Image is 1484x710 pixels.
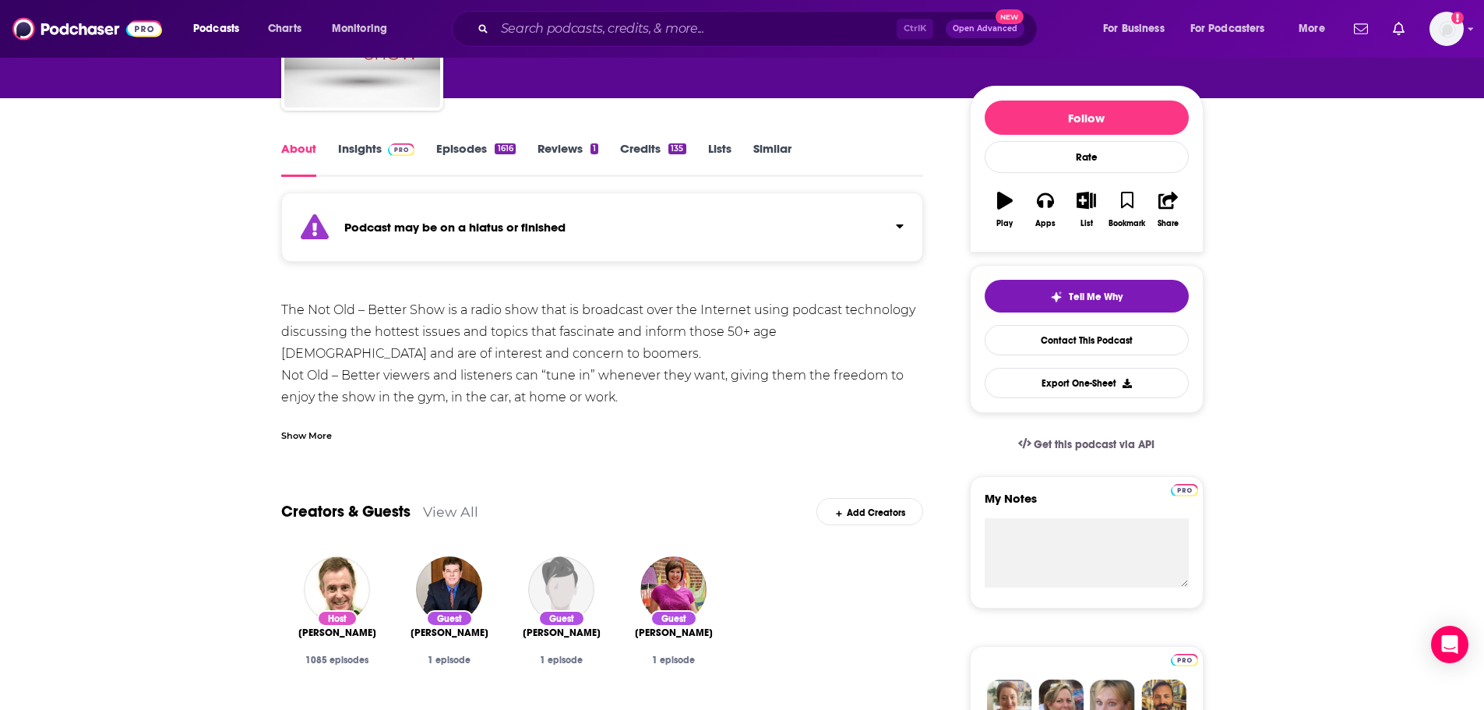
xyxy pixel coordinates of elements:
span: [PERSON_NAME] [523,627,601,639]
button: Apps [1025,182,1066,238]
span: Monitoring [332,18,387,40]
span: Open Advanced [953,25,1017,33]
div: 1 episode [518,655,605,666]
a: Get this podcast via API [1006,426,1168,464]
img: Podchaser Pro [1171,484,1198,496]
a: Peter Vaughn Pischke [523,627,601,639]
button: Play [985,182,1025,238]
a: Episodes1616 [436,141,515,177]
div: List [1080,219,1093,228]
div: Play [996,219,1013,228]
span: Logged in as mdekoning [1429,12,1464,46]
a: Lists [708,141,731,177]
svg: Add a profile image [1451,12,1464,24]
div: 1 episode [406,655,493,666]
img: Bonnie Fitzgerald [640,556,707,623]
a: Paul Vogelzang [298,627,376,639]
img: Podchaser Pro [1171,654,1198,666]
a: Show notifications dropdown [1348,16,1374,42]
div: 1 episode [630,655,717,666]
img: User Profile [1429,12,1464,46]
a: Creators & Guests [281,502,411,521]
button: open menu [182,16,259,41]
a: Contact This Podcast [985,325,1189,355]
button: Bookmark [1107,182,1147,238]
a: Credits135 [620,141,686,177]
button: Follow [985,101,1189,135]
a: Bonnie Fitzgerald [635,627,713,639]
input: Search podcasts, credits, & more... [495,16,897,41]
span: [PERSON_NAME] [298,627,376,639]
img: Paul Vogelzang [304,556,370,623]
img: Podchaser - Follow, Share and Rate Podcasts [12,14,162,44]
a: Charts [258,16,311,41]
span: [PERSON_NAME] [411,627,488,639]
button: open menu [1288,16,1345,41]
a: Pro website [1171,482,1198,496]
button: open menu [321,16,407,41]
div: Share [1158,219,1179,228]
a: Jordan Goodman [411,627,488,639]
div: Open Intercom Messenger [1431,626,1468,663]
div: 1085 episodes [294,655,381,666]
label: My Notes [985,491,1189,518]
button: Export One-Sheet [985,368,1189,398]
div: 1616 [495,143,515,154]
span: [PERSON_NAME] [635,627,713,639]
span: For Business [1103,18,1165,40]
span: New [996,9,1024,24]
span: More [1299,18,1325,40]
button: Show profile menu [1429,12,1464,46]
span: Charts [268,18,301,40]
img: Jordan Goodman [416,556,482,623]
div: Guest [650,610,697,627]
img: Peter Vaughn Pischke [528,556,594,623]
div: The Not Old – Better Show is a radio show that is broadcast over the Internet using podcast techn... [281,299,924,430]
section: Click to expand status details [281,202,924,262]
img: tell me why sparkle [1050,291,1063,303]
a: View All [423,503,478,520]
button: Open AdvancedNew [946,19,1024,38]
a: Pro website [1171,652,1198,666]
span: Podcasts [193,18,239,40]
img: Podchaser Pro [388,143,415,156]
div: 1 [590,143,598,154]
div: Rate [985,141,1189,173]
div: Guest [538,610,585,627]
div: Bookmark [1109,219,1145,228]
span: For Podcasters [1190,18,1265,40]
a: About [281,141,316,177]
div: 135 [668,143,686,154]
div: Search podcasts, credits, & more... [467,11,1052,47]
strong: Podcast may be on a hiatus or finished [344,220,566,235]
div: Add Creators [816,498,923,525]
span: Ctrl K [897,19,933,39]
button: Share [1147,182,1188,238]
div: Host [317,610,358,627]
a: InsightsPodchaser Pro [338,141,415,177]
button: open menu [1180,16,1288,41]
a: Similar [753,141,791,177]
button: open menu [1092,16,1184,41]
button: List [1066,182,1106,238]
button: tell me why sparkleTell Me Why [985,280,1189,313]
div: Guest [426,610,473,627]
span: Tell Me Why [1069,291,1123,303]
a: Show notifications dropdown [1387,16,1411,42]
div: Apps [1035,219,1056,228]
span: Get this podcast via API [1034,438,1154,451]
a: Reviews1 [538,141,598,177]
